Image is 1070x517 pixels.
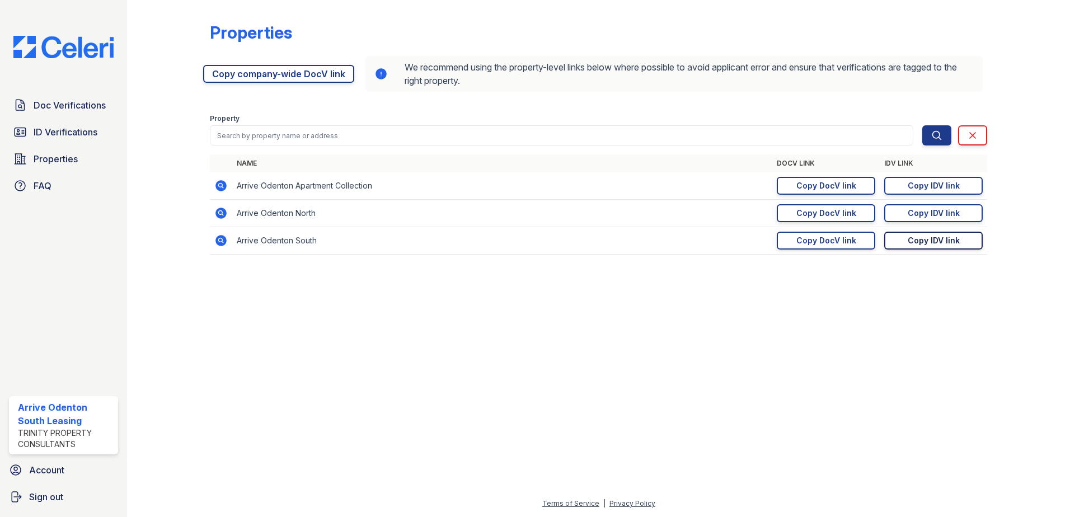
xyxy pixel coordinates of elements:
[908,180,960,191] div: Copy IDV link
[880,154,987,172] th: IDV Link
[203,65,354,83] a: Copy company-wide DocV link
[34,125,97,139] span: ID Verifications
[29,463,64,477] span: Account
[210,125,913,145] input: Search by property name or address
[796,208,856,219] div: Copy DocV link
[365,56,983,92] div: We recommend using the property-level links below where possible to avoid applicant error and ens...
[777,232,875,250] a: Copy DocV link
[18,401,114,427] div: Arrive Odenton South Leasing
[232,154,772,172] th: Name
[777,177,875,195] a: Copy DocV link
[34,152,78,166] span: Properties
[884,232,983,250] a: Copy IDV link
[29,490,63,504] span: Sign out
[232,172,772,200] td: Arrive Odenton Apartment Collection
[34,179,51,192] span: FAQ
[609,499,655,507] a: Privacy Policy
[18,427,114,450] div: Trinity Property Consultants
[772,154,880,172] th: DocV Link
[232,227,772,255] td: Arrive Odenton South
[4,486,123,508] a: Sign out
[4,36,123,58] img: CE_Logo_Blue-a8612792a0a2168367f1c8372b55b34899dd931a85d93a1a3d3e32e68fde9ad4.png
[4,459,123,481] a: Account
[908,235,960,246] div: Copy IDV link
[796,180,856,191] div: Copy DocV link
[884,204,983,222] a: Copy IDV link
[210,114,240,123] label: Property
[34,98,106,112] span: Doc Verifications
[603,499,606,507] div: |
[777,204,875,222] a: Copy DocV link
[908,208,960,219] div: Copy IDV link
[9,121,118,143] a: ID Verifications
[542,499,599,507] a: Terms of Service
[796,235,856,246] div: Copy DocV link
[9,148,118,170] a: Properties
[232,200,772,227] td: Arrive Odenton North
[210,22,292,43] div: Properties
[9,175,118,197] a: FAQ
[884,177,983,195] a: Copy IDV link
[9,94,118,116] a: Doc Verifications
